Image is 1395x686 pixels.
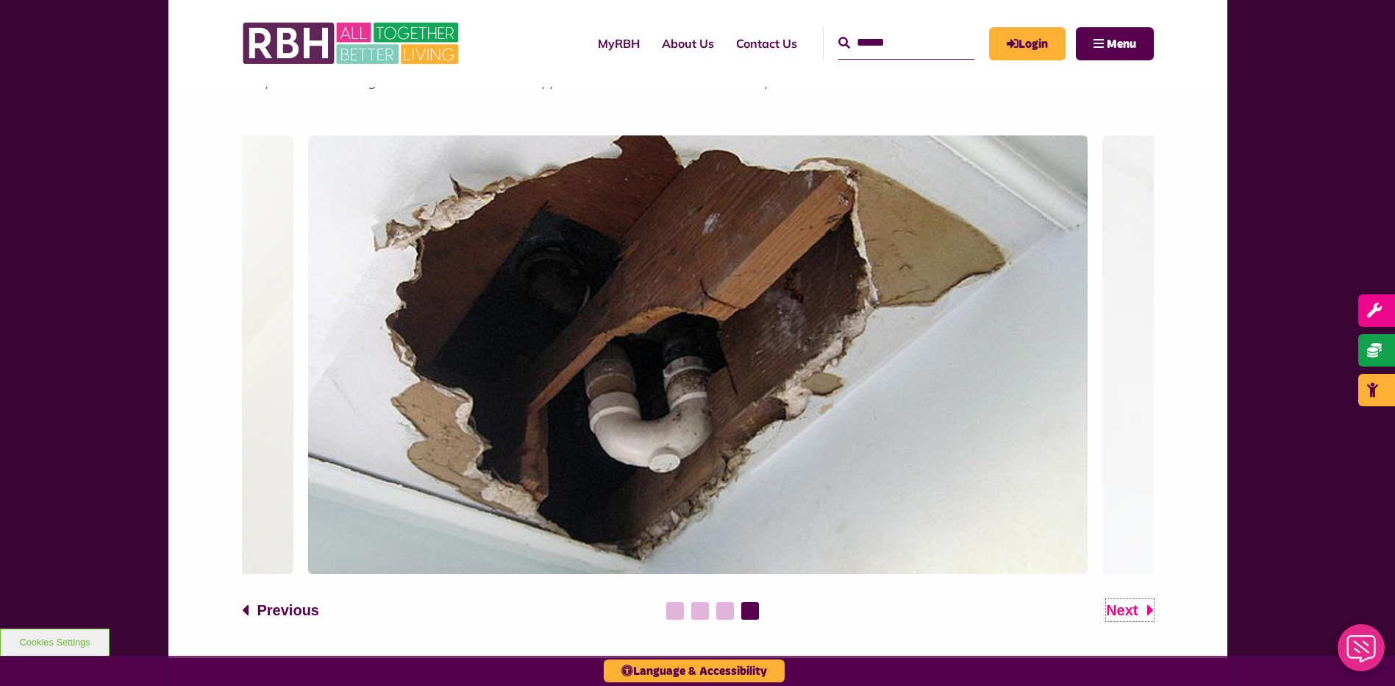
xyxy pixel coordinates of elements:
[242,15,463,72] img: RBH
[716,602,734,620] button: 3 of 4
[741,602,759,620] button: 4 of 4
[651,24,725,63] a: About Us
[1076,27,1154,60] button: Navigation
[257,599,319,621] span: Previous
[1106,599,1153,621] button: Next
[1107,38,1136,50] span: Menu
[989,27,1066,60] a: MyRBH
[725,24,808,63] a: Contact Us
[691,602,709,620] button: 2 of 4
[838,27,974,59] input: Search
[666,602,684,620] button: 1 of 4
[242,599,319,621] button: Previous
[604,660,785,682] button: Language & Accessibility
[587,24,651,63] a: MyRBH
[1106,599,1138,621] span: Next
[1329,620,1395,686] iframe: Netcall Web Assistant for live chat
